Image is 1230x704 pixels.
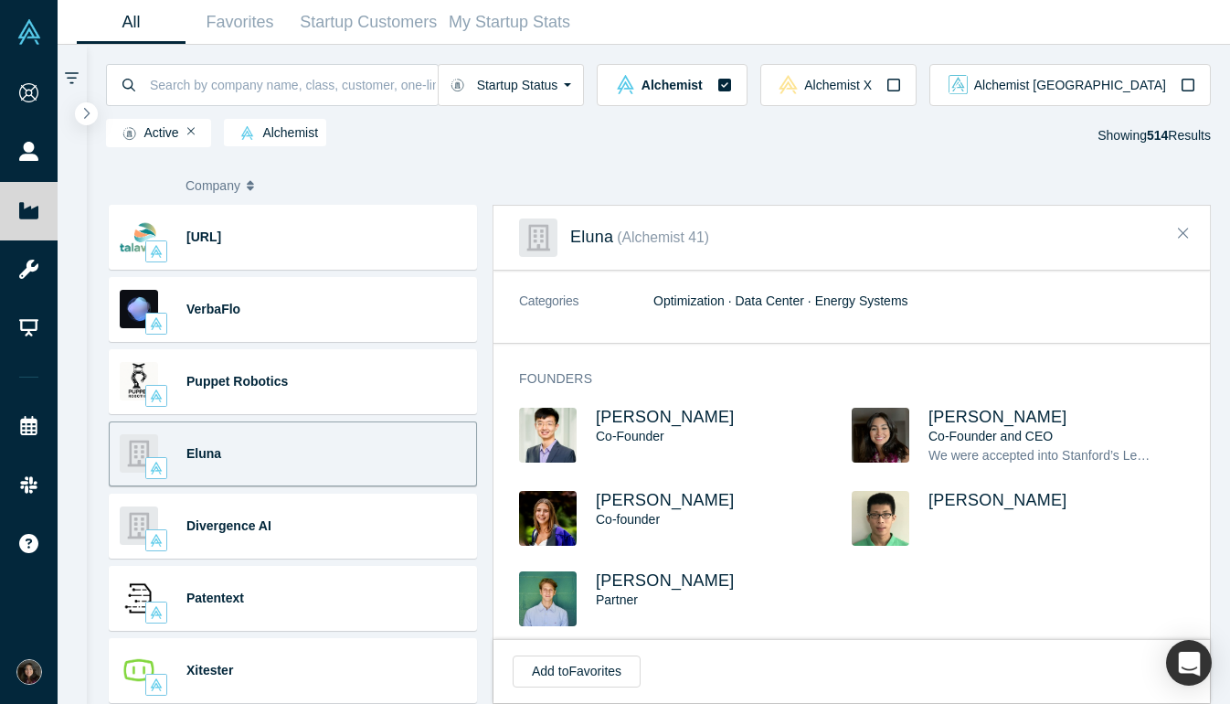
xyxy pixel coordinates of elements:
img: Roya Meykadeh's Profile Image [852,408,909,463]
img: Divergence AI's Logo [120,507,158,545]
a: Eluna [186,446,221,461]
strong: 514 [1147,128,1168,143]
button: Remove Filter [187,125,196,138]
span: Optimization · Data Center · Energy Systems [653,293,908,308]
a: Puppet Robotics [186,374,288,389]
a: VerbaFlo [186,302,240,316]
span: Partner [596,592,638,607]
img: alchemist_aj Vault Logo [949,75,968,94]
a: Xitester [186,663,233,677]
span: Showing Results [1097,128,1211,143]
img: alchemist Vault Logo [150,462,163,475]
img: alchemist Vault Logo [150,389,163,402]
img: alchemist Vault Logo [150,534,163,547]
span: Co-founder [596,512,660,527]
span: Co-Founder [596,429,664,443]
span: Co-Founder and CEO [928,429,1053,443]
button: alchemistx Vault LogoAlchemist X [760,64,917,106]
span: Alchemist X [804,79,872,91]
span: Alchemist [GEOGRAPHIC_DATA] [974,79,1166,91]
img: Startup status [122,126,136,141]
img: alchemist Vault Logo [616,75,635,94]
span: Active [114,126,179,141]
button: Company [186,166,320,205]
input: Search by company name, class, customer, one-liner or category [148,63,438,106]
a: [PERSON_NAME] [596,571,735,590]
button: Add toFavorites [513,656,641,688]
img: Xitester's Logo [120,651,158,689]
a: [PERSON_NAME] [596,408,735,426]
img: Puppet Robotics's Logo [120,362,158,400]
a: [PERSON_NAME] [596,491,735,509]
button: Startup Status [438,64,585,106]
a: [PERSON_NAME] [928,491,1067,509]
span: Alchemist [642,79,703,91]
a: My Startup Stats [443,1,577,44]
a: Eluna [570,228,613,246]
a: Patentext [186,591,244,605]
img: Hannah Lipman's Profile Image [519,491,577,546]
img: alchemist Vault Logo [240,126,254,140]
img: Fred Fan's Profile Image [519,408,577,463]
dt: HQ Location [519,253,653,292]
a: Divergence AI [186,518,271,533]
a: Favorites [186,1,294,44]
button: alchemist Vault LogoAlchemist [597,64,747,106]
img: alchemist Vault Logo [150,317,163,330]
img: Patentext's Logo [120,579,158,617]
button: alchemist_aj Vault LogoAlchemist [GEOGRAPHIC_DATA] [929,64,1211,106]
span: Company [186,166,240,205]
dt: Categories [519,292,653,330]
img: alchemist Vault Logo [150,245,163,258]
img: alchemist Vault Logo [150,678,163,691]
button: Close [1170,219,1197,249]
img: Tony Liu's Profile Image [852,491,909,546]
a: [PERSON_NAME] [928,408,1067,426]
a: Startup Customers [294,1,443,44]
img: Startup status [451,78,464,92]
span: Alchemist [232,126,318,141]
a: [URL] [186,229,221,244]
img: VerbaFlo's Logo [120,290,158,328]
img: Eluna's Logo [120,434,158,473]
img: Alchemist Vault Logo [16,19,42,45]
a: All [77,1,186,44]
img: alchemist Vault Logo [150,606,163,619]
img: Milo Petropoulos's Profile Image [519,571,577,626]
h3: Founders [519,369,1159,389]
small: ( Alchemist 41 ) [617,229,709,245]
img: alchemistx Vault Logo [779,75,798,94]
img: Eluna's Logo [519,219,557,257]
img: Talawa.ai's Logo [120,218,158,256]
img: Roya Meykadeh's Account [16,659,42,685]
